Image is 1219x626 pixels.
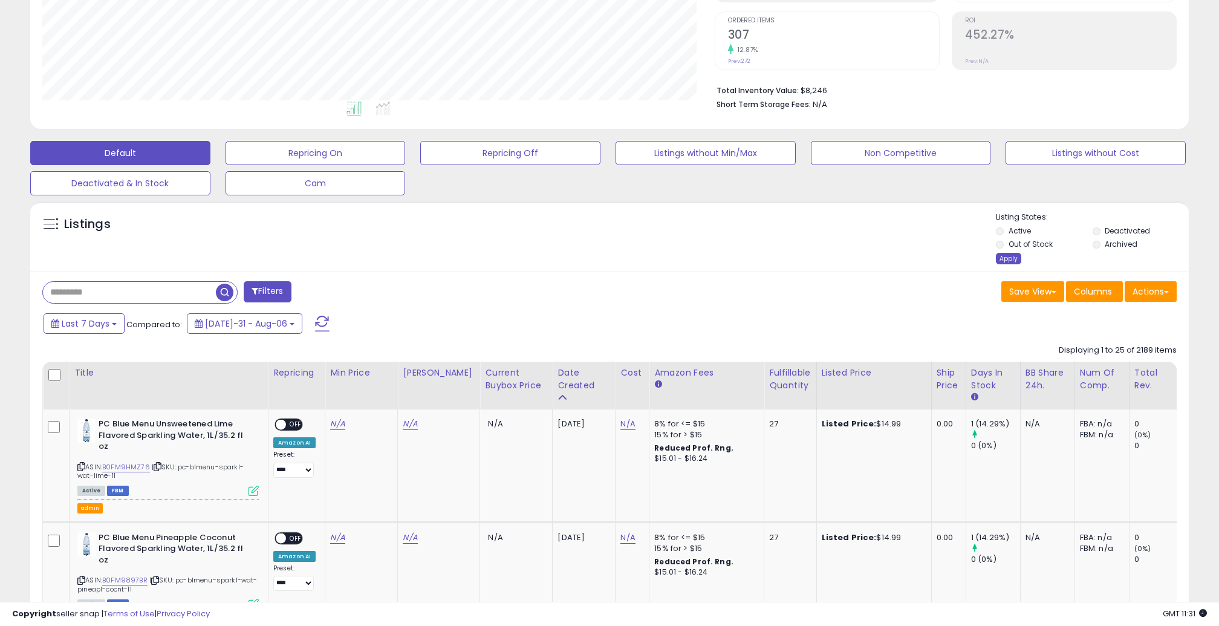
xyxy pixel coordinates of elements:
div: Num of Comp. [1080,367,1124,392]
div: 1 (14.29%) [971,419,1020,429]
h2: 307 [728,28,939,44]
span: N/A [488,418,502,429]
button: [DATE]-31 - Aug-06 [187,313,302,334]
li: $8,246 [717,82,1168,97]
span: 2025-08-14 11:31 GMT [1163,608,1207,619]
a: Terms of Use [103,608,155,619]
div: 27 [769,532,807,543]
a: N/A [620,532,635,544]
small: Prev: 272 [728,57,750,65]
small: Prev: N/A [965,57,989,65]
strong: Copyright [12,608,56,619]
h5: Listings [64,216,111,233]
div: $14.99 [822,419,922,429]
span: | SKU: pc-blmenu-sparkl-wat-pineapl-cocnt-1l [77,575,258,593]
button: Listings without Min/Max [616,141,796,165]
a: N/A [330,418,345,430]
div: 0 [1134,419,1183,429]
div: ASIN: [77,419,259,495]
a: N/A [330,532,345,544]
div: 0 (0%) [971,554,1020,565]
div: FBA: n/a [1080,532,1120,543]
div: Title [74,367,263,379]
div: 0.00 [937,419,957,429]
span: All listings currently available for purchase on Amazon [77,486,105,496]
span: OFF [286,420,305,430]
div: 0 (0%) [971,440,1020,451]
div: 0 [1134,554,1183,565]
b: Reduced Prof. Rng. [654,556,733,567]
button: Deactivated & In Stock [30,171,210,195]
a: Privacy Policy [157,608,210,619]
label: Archived [1105,239,1137,249]
label: Out of Stock [1009,239,1053,249]
div: $15.01 - $16.24 [654,567,755,578]
b: PC Blue Menu Unsweetened Lime Flavored Sparkling Water, 1L/35.2 fl oz [99,419,245,455]
small: 12.87% [733,45,758,54]
h2: 452.27% [965,28,1176,44]
div: 27 [769,419,807,429]
div: $14.99 [822,532,922,543]
span: [DATE]-31 - Aug-06 [205,318,287,330]
div: N/A [1026,532,1065,543]
small: Days In Stock. [971,392,978,403]
button: Columns [1066,281,1123,302]
div: seller snap | | [12,608,210,620]
div: Cost [620,367,644,379]
div: Preset: [273,451,316,478]
button: Filters [244,281,291,302]
b: Listed Price: [822,532,877,543]
div: BB Share 24h. [1026,367,1070,392]
div: [DATE] [557,419,606,429]
div: Current Buybox Price [485,367,547,392]
div: Repricing [273,367,320,379]
a: B0FM9HMZ76 [102,462,150,472]
button: Actions [1125,281,1177,302]
button: Last 7 Days [44,313,125,334]
div: 0 [1134,440,1183,451]
div: [PERSON_NAME] [403,367,475,379]
div: 0 [1134,532,1183,543]
div: Displaying 1 to 25 of 2189 items [1059,345,1177,356]
div: Apply [996,253,1021,264]
div: [DATE] [557,532,606,543]
div: FBA: n/a [1080,419,1120,429]
div: Days In Stock [971,367,1015,392]
a: N/A [403,532,417,544]
button: Listings without Cost [1006,141,1186,165]
b: Total Inventory Value: [717,85,799,96]
div: 0.00 [937,532,957,543]
div: 8% for <= $15 [654,532,755,543]
div: Amazon AI [273,551,316,562]
span: ROI [965,18,1176,24]
small: (0%) [1134,544,1151,553]
button: Repricing Off [420,141,600,165]
div: Amazon AI [273,437,316,448]
small: Amazon Fees. [654,379,662,390]
div: Date Created [557,367,610,392]
div: Ship Price [937,367,961,392]
div: Listed Price [822,367,926,379]
span: Ordered Items [728,18,939,24]
span: N/A [488,532,502,543]
div: ASIN: [77,532,259,608]
div: FBM: n/a [1080,543,1120,554]
div: Min Price [330,367,392,379]
span: | SKU: pc-blmenu-sparkl-wat-lime-1l [77,462,244,480]
button: Non Competitive [811,141,991,165]
b: PC Blue Menu Pineapple Coconut Flavored Sparkling Water, 1L/35.2 fl oz [99,532,245,569]
a: B0FM9897BR [102,575,148,585]
span: Last 7 Days [62,318,109,330]
div: $15.01 - $16.24 [654,454,755,464]
button: admin [77,503,103,514]
small: (0%) [1134,430,1151,440]
span: Compared to: [126,319,182,330]
label: Deactivated [1105,226,1150,236]
span: Columns [1074,285,1112,298]
img: 31fPxteOCHL._SL40_.jpg [77,532,96,556]
p: Listing States: [996,212,1188,223]
span: FBM [107,486,129,496]
div: Preset: [273,564,316,592]
div: Amazon Fees [654,367,759,379]
div: Total Rev. [1134,367,1178,392]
